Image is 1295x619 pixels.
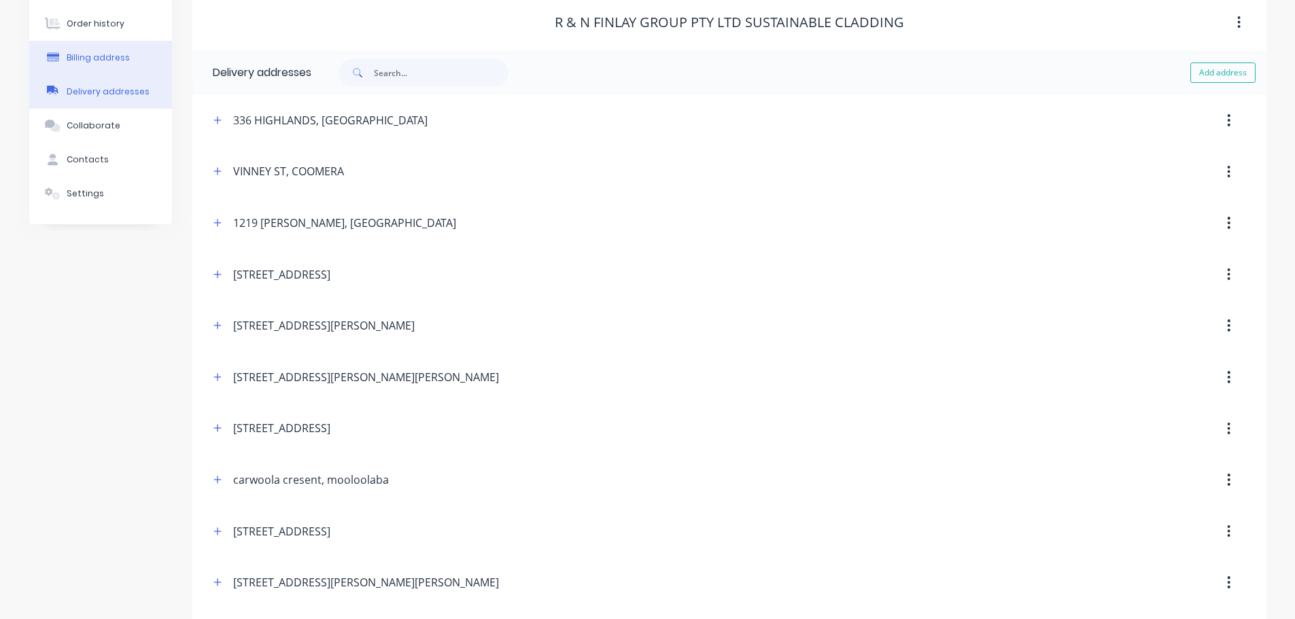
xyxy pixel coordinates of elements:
[29,143,172,177] button: Contacts
[233,574,499,590] div: [STREET_ADDRESS][PERSON_NAME][PERSON_NAME]
[233,523,330,540] div: [STREET_ADDRESS]
[67,120,120,132] div: Collaborate
[233,472,389,488] div: carwoola cresent, mooloolaba
[67,154,109,166] div: Contacts
[233,317,415,334] div: [STREET_ADDRESS][PERSON_NAME]
[233,420,330,436] div: [STREET_ADDRESS]
[233,163,344,179] div: VINNEY ST, COOMERA
[29,75,172,109] button: Delivery addresses
[555,14,904,31] div: R & N Finlay Group Pty Ltd Sustainable Cladding
[192,51,311,94] div: Delivery addresses
[29,109,172,143] button: Collaborate
[67,188,104,200] div: Settings
[233,266,330,283] div: [STREET_ADDRESS]
[67,52,130,64] div: Billing address
[29,7,172,41] button: Order history
[67,18,124,30] div: Order history
[29,41,172,75] button: Billing address
[374,59,508,86] input: Search...
[1190,63,1256,83] button: Add address
[233,215,456,231] div: 1219 [PERSON_NAME], [GEOGRAPHIC_DATA]
[29,177,172,211] button: Settings
[233,369,499,385] div: [STREET_ADDRESS][PERSON_NAME][PERSON_NAME]
[233,112,428,128] div: 336 HIGHLANDS, [GEOGRAPHIC_DATA]
[67,86,150,98] div: Delivery addresses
